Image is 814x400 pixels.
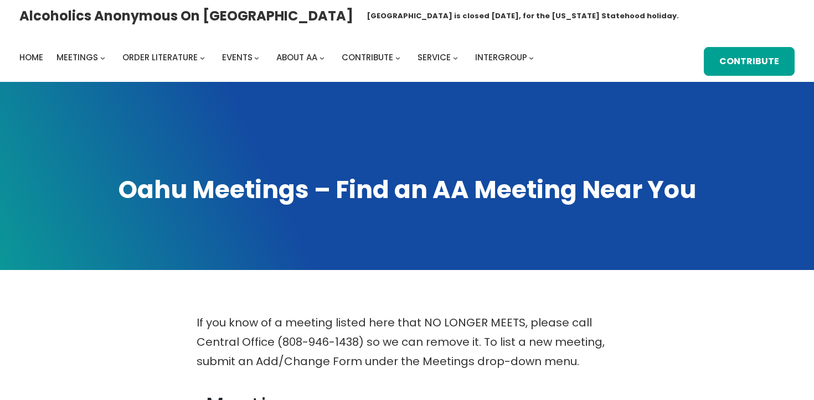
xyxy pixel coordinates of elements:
span: About AA [276,51,317,63]
a: Contribute [704,47,795,76]
a: Contribute [342,50,393,65]
button: Service submenu [453,55,458,60]
a: Meetings [56,50,98,65]
button: Order Literature submenu [200,55,205,60]
button: Intergroup submenu [529,55,534,60]
a: Service [418,50,451,65]
span: Contribute [342,51,393,63]
a: Intergroup [475,50,527,65]
p: If you know of a meeting listed here that NO LONGER MEETS, please call Central Office (808-946-14... [197,313,617,371]
span: Home [19,51,43,63]
button: Contribute submenu [395,55,400,60]
span: Service [418,51,451,63]
span: Order Literature [122,51,198,63]
a: Events [222,50,253,65]
button: About AA submenu [320,55,324,60]
button: Meetings submenu [100,55,105,60]
span: Meetings [56,51,98,63]
h1: [GEOGRAPHIC_DATA] is closed [DATE], for the [US_STATE] Statehood holiday. [367,11,679,22]
button: Events submenu [254,55,259,60]
span: Intergroup [475,51,527,63]
a: Home [19,50,43,65]
nav: Intergroup [19,50,538,65]
h1: Oahu Meetings – Find an AA Meeting Near You [19,173,795,206]
a: Alcoholics Anonymous on [GEOGRAPHIC_DATA] [19,4,353,28]
a: About AA [276,50,317,65]
span: Events [222,51,253,63]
